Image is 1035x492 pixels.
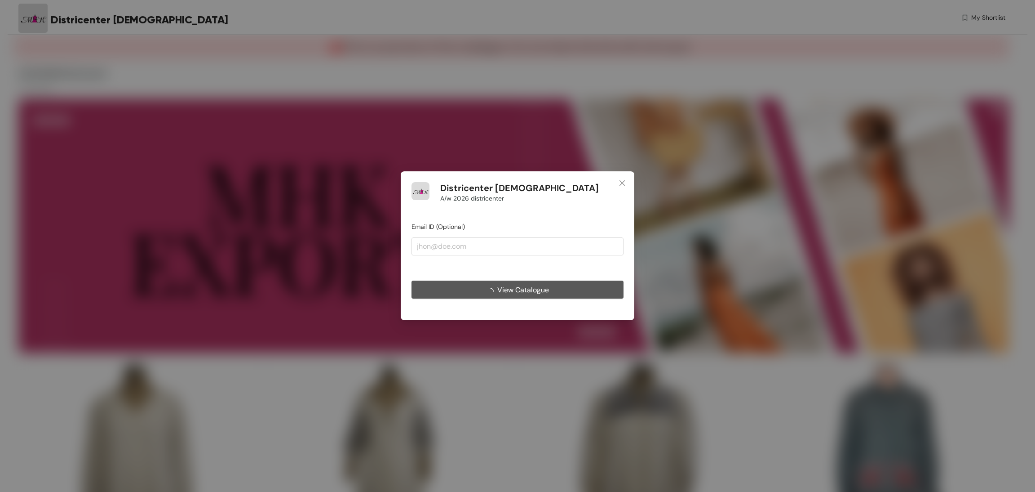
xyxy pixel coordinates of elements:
button: View Catalogue [411,281,624,299]
span: Email ID (Optional) [411,223,465,231]
span: close [619,179,626,187]
h1: Districenter [DEMOGRAPHIC_DATA] [440,183,599,194]
input: jhon@doe.com [411,237,624,255]
img: Buyer Portal [411,182,429,200]
span: View Catalogue [497,284,549,295]
span: loading [487,288,497,295]
span: A/w 2026 districenter [440,194,504,204]
button: Close [610,171,634,196]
